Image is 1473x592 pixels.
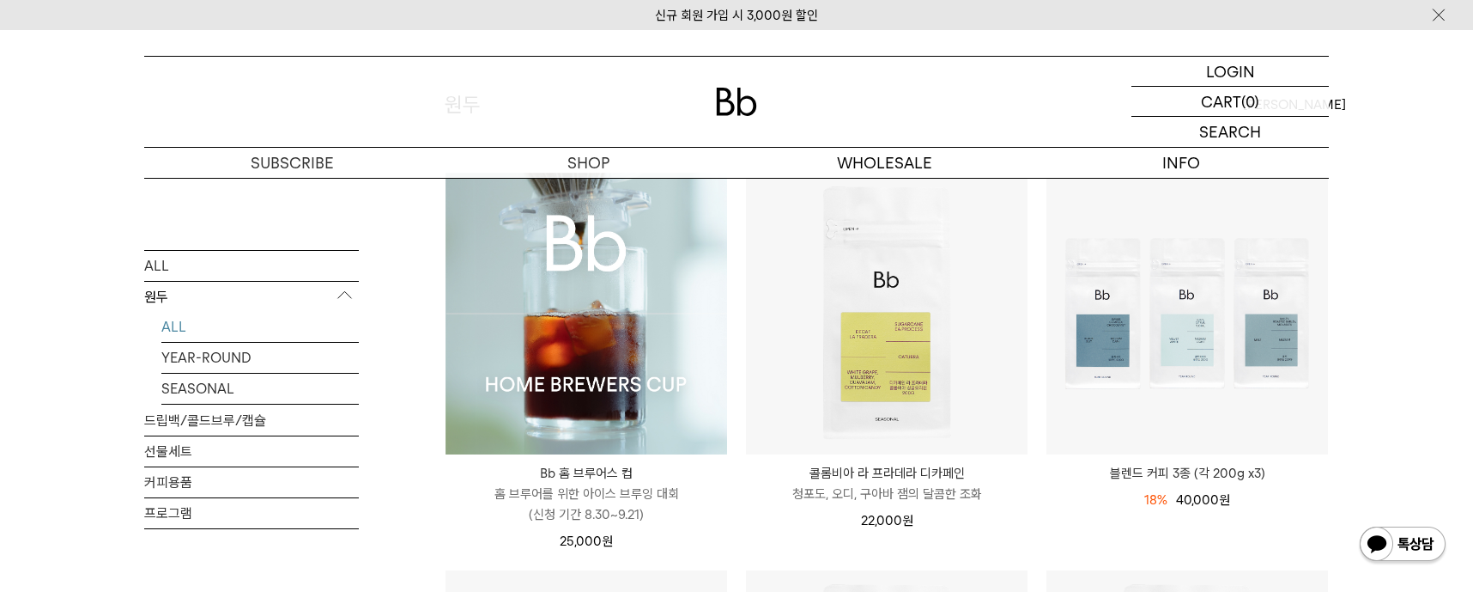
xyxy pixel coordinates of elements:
a: 드립백/콜드브루/캡슐 [144,405,359,435]
p: CART [1201,87,1241,116]
img: 콜롬비아 라 프라데라 디카페인 [746,173,1027,455]
a: SHOP [440,148,736,178]
span: 원 [602,534,613,549]
p: WHOLESALE [736,148,1033,178]
p: 콜롬비아 라 프라데라 디카페인 [746,463,1027,484]
a: Bb 홈 브루어스 컵 홈 브루어를 위한 아이스 브루잉 대회(신청 기간 8.30~9.21) [446,463,727,525]
a: ALL [161,311,359,341]
p: Bb 홈 브루어스 컵 [446,463,727,484]
p: (0) [1241,87,1259,116]
p: 청포도, 오디, 구아바 잼의 달콤한 조화 [746,484,1027,504]
span: 원 [1219,492,1230,508]
span: 25,000 [560,534,613,549]
span: 40,000 [1176,492,1230,508]
a: 블렌드 커피 3종 (각 200g x3) [1046,463,1328,484]
img: 카카오톡 채널 1:1 채팅 버튼 [1358,525,1447,566]
a: YEAR-ROUND [161,342,359,372]
a: SEASONAL [161,373,359,403]
span: 22,000 [861,513,913,528]
a: CART (0) [1131,87,1329,117]
a: 선물세트 [144,436,359,466]
p: 홈 브루어를 위한 아이스 브루잉 대회 (신청 기간 8.30~9.21) [446,484,727,525]
p: SEARCH [1199,117,1261,147]
p: LOGIN [1206,57,1255,86]
a: LOGIN [1131,57,1329,87]
a: 신규 회원 가입 시 3,000원 할인 [655,8,818,23]
a: Bb 홈 브루어스 컵 [446,173,727,455]
a: 커피용품 [144,467,359,497]
div: 18% [1144,490,1167,510]
img: 1000001223_add2_021.jpg [446,173,727,455]
a: 프로그램 [144,497,359,528]
p: INFO [1033,148,1329,178]
a: SUBSCRIBE [144,148,440,178]
a: ALL [144,250,359,280]
p: 원두 [144,281,359,312]
img: 로고 [716,88,757,116]
a: 콜롬비아 라 프라데라 디카페인 청포도, 오디, 구아바 잼의 달콤한 조화 [746,463,1027,504]
img: 블렌드 커피 3종 (각 200g x3) [1046,173,1328,455]
span: 원 [902,513,913,528]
